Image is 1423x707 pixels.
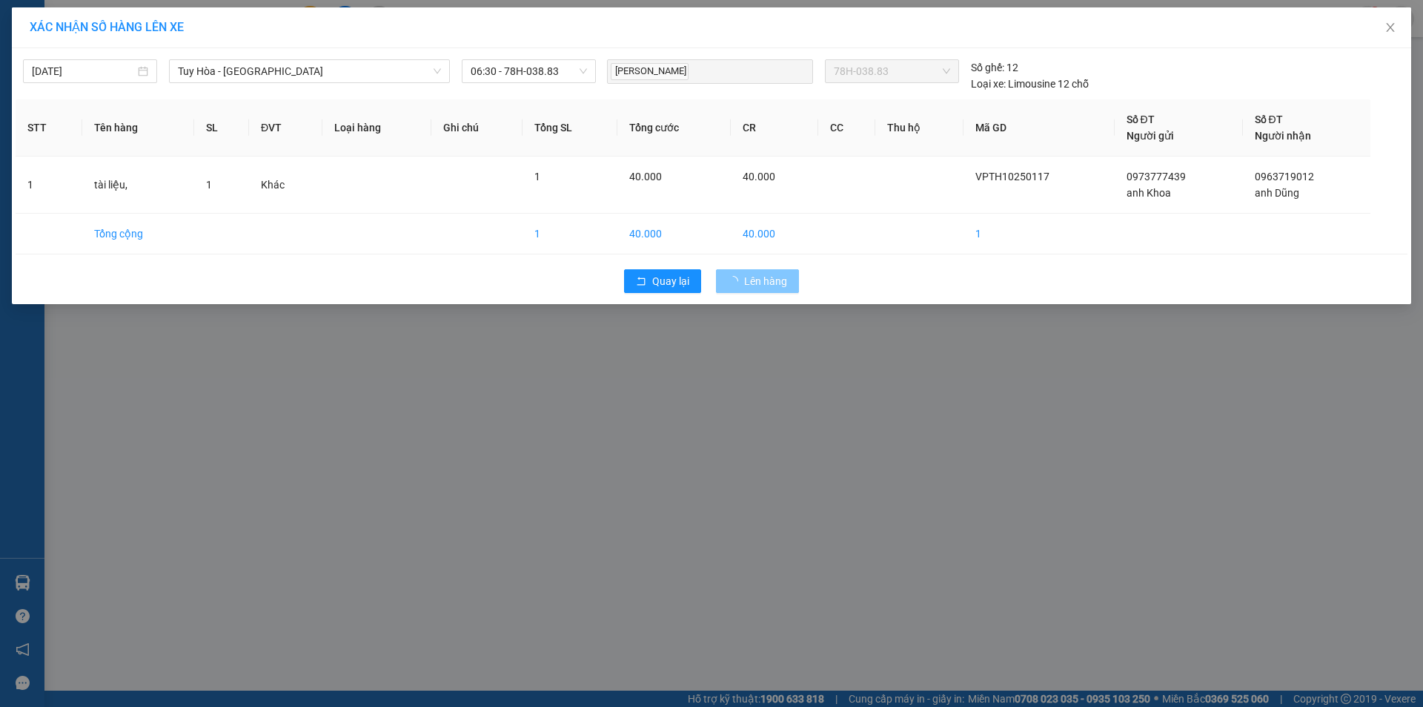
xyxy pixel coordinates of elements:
span: Người nhận [1255,130,1311,142]
span: 06:30 - 78H-038.83 [471,60,587,82]
th: Tổng cước [617,99,731,157]
button: rollbackQuay lại [624,269,701,293]
span: Loại xe: [971,76,1006,92]
div: Limousine 12 chỗ [971,76,1089,92]
th: Ghi chú [431,99,523,157]
span: Số ĐT [1255,114,1283,125]
span: XÁC NHẬN SỐ HÀNG LÊN XE [30,20,184,34]
th: Loại hàng [322,99,431,157]
span: 78H-038.83 [834,60,949,82]
span: 40.000 [629,171,662,182]
th: Thu hộ [875,99,963,157]
span: anh Khoa [1127,187,1171,199]
span: Số ghế: [971,59,1004,76]
span: Tuy Hòa - Buôn Ma Thuột [178,60,441,82]
button: Lên hàng [716,269,799,293]
span: 1 [206,179,212,191]
span: Số ĐT [1127,114,1155,125]
span: 0963719012 [1255,171,1314,182]
th: Tên hàng [82,99,194,157]
td: 40.000 [731,214,817,254]
span: down [433,67,442,76]
span: rollback [636,276,646,288]
th: CC [818,99,875,157]
th: SL [194,99,249,157]
th: ĐVT [249,99,322,157]
span: Quay lại [652,273,689,289]
span: close [1384,22,1396,33]
td: 40.000 [617,214,731,254]
th: Tổng SL [523,99,617,157]
td: Tổng cộng [82,214,194,254]
span: VPTH10250117 [975,171,1049,182]
td: 1 [963,214,1115,254]
input: 14/10/2025 [32,63,135,79]
th: Mã GD [963,99,1115,157]
span: [PERSON_NAME] [611,63,689,80]
td: 1 [523,214,617,254]
button: Close [1370,7,1411,49]
span: 0973777439 [1127,171,1186,182]
span: Người gửi [1127,130,1174,142]
span: 1 [534,171,540,182]
span: 40.000 [743,171,775,182]
th: CR [731,99,817,157]
div: 12 [971,59,1018,76]
span: anh Dũng [1255,187,1299,199]
th: STT [16,99,82,157]
td: 1 [16,157,82,214]
td: Khác [249,157,322,214]
span: loading [728,276,744,286]
td: tài liệu, [82,157,194,214]
span: Lên hàng [744,273,787,289]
